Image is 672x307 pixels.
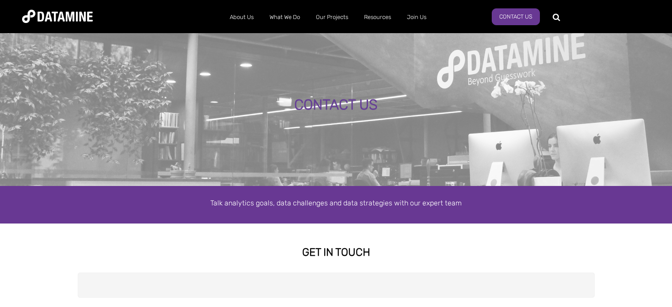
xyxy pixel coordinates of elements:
[308,6,356,29] a: Our Projects
[262,6,308,29] a: What We Do
[79,97,594,113] div: CONTACT US
[222,6,262,29] a: About Us
[356,6,399,29] a: Resources
[210,199,462,207] span: Talk analytics goals, data challenges and data strategies with our expert team
[302,246,370,258] strong: GET IN TOUCH
[399,6,434,29] a: Join Us
[22,10,93,23] img: Datamine
[492,8,540,25] a: Contact Us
